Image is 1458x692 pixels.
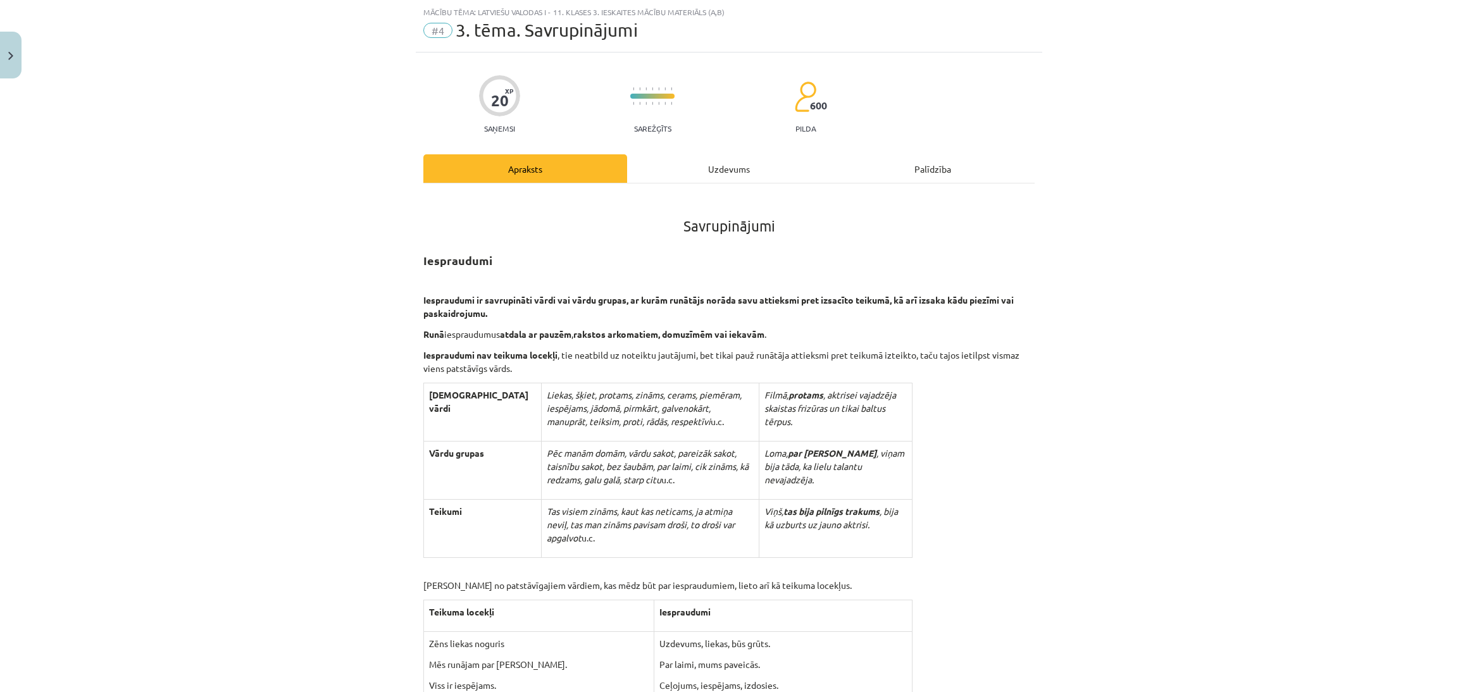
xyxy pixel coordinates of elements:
[429,389,528,414] b: [DEMOGRAPHIC_DATA] vārdi
[505,87,513,94] span: XP
[423,349,558,361] b: Iespraudumi nav teikuma locekļi
[423,328,444,340] b: Runā
[547,388,754,428] p: u.c.
[423,23,452,38] span: #4
[671,102,672,105] img: icon-short-line-57e1e144782c952c97e751825c79c345078a6d821885a25fce030b3d8c18986b.svg
[423,328,1035,341] p: iespraudumus , .
[652,87,653,90] img: icon-short-line-57e1e144782c952c97e751825c79c345078a6d821885a25fce030b3d8c18986b.svg
[639,102,640,105] img: icon-short-line-57e1e144782c952c97e751825c79c345078a6d821885a25fce030b3d8c18986b.svg
[764,505,898,530] i: , bija kā uzburts uz jauno aktrisi.
[671,87,672,90] img: icon-short-line-57e1e144782c952c97e751825c79c345078a6d821885a25fce030b3d8c18986b.svg
[547,505,754,545] p: u.c.
[479,124,520,133] p: Saņemsi
[659,606,711,617] b: Iespraudumi
[423,8,1035,16] div: Mācību tēma: Latviešu valodas i - 11. klases 3. ieskaites mācību materiāls (a,b)
[634,124,671,133] p: Sarežģīts
[429,658,649,671] p: Mēs runājam par [PERSON_NAME].
[659,679,907,692] p: Ceļojums, iespējams, izdosies.
[429,679,649,692] p: Viss ir iespējams.
[783,505,880,517] i: tas bija pilnīgs trakums
[627,154,831,183] div: Uzdevums
[547,389,742,427] i: Liekas, šķiet, protams, zināms, cerams, piemēram, iespējams, jādomā, pirmkārt, galvenokārt, manup...
[547,447,749,485] i: Pēc manām domām, vārdu sakot, pareizāk sakot, taisnību sakot, bez šaubām, par laimi, cik zināms, ...
[658,102,659,105] img: icon-short-line-57e1e144782c952c97e751825c79c345078a6d821885a25fce030b3d8c18986b.svg
[658,87,659,90] img: icon-short-line-57e1e144782c952c97e751825c79c345078a6d821885a25fce030b3d8c18986b.svg
[764,389,788,400] i: Filmā,
[788,389,823,400] i: protams
[423,579,1035,592] p: [PERSON_NAME] no patstāvīgajiem vārdiem, kas mēdz būt par iespraudumiem, lieto arī kā teikuma loc...
[429,447,484,459] b: Vārdu grupas
[423,253,492,268] strong: Iespraudumi
[633,102,634,105] img: icon-short-line-57e1e144782c952c97e751825c79c345078a6d821885a25fce030b3d8c18986b.svg
[664,102,666,105] img: icon-short-line-57e1e144782c952c97e751825c79c345078a6d821885a25fce030b3d8c18986b.svg
[607,328,616,340] b: ar
[764,447,904,485] i: , viņam bija tāda, ka lielu talantu nevajadzēja.
[423,349,1035,375] p: , tie neatbild uz noteiktu jautājumi, bet tikai pauž runātāja attieksmi pret teikumā izteikto, ta...
[423,154,627,183] div: Apraksts
[659,637,907,650] p: Uzdevums, liekas, būs grūts.
[429,505,462,517] b: Teikumi
[795,124,816,133] p: pilda
[764,447,788,459] i: Loma,
[639,87,640,90] img: icon-short-line-57e1e144782c952c97e751825c79c345078a6d821885a25fce030b3d8c18986b.svg
[810,100,827,111] span: 600
[664,87,666,90] img: icon-short-line-57e1e144782c952c97e751825c79c345078a6d821885a25fce030b3d8c18986b.svg
[423,294,1014,319] b: Iespraudumi ir savrupināti vārdi vai vārdu grupas, ar kurām runātājs norāda savu attieksmi pret i...
[423,195,1035,234] h1: Savrupinājumi
[645,102,647,105] img: icon-short-line-57e1e144782c952c97e751825c79c345078a6d821885a25fce030b3d8c18986b.svg
[764,505,783,517] i: Viņš,
[831,154,1035,183] div: Palīdzība
[491,92,509,109] div: 20
[616,328,764,340] b: komatiem, domuzīmēm vai iekavām
[764,389,896,427] i: , aktrisei vajadzēja skaistas frizūras un tikai baltus tērpus.
[429,637,649,650] p: Zēns liekas noguris
[429,606,494,617] b: Teikuma locekļi
[547,505,735,543] i: Tas visiem zināms, kaut kas neticams, ja atmiņa neviļ, tas man zināms pavisam droši, to droši var...
[645,87,647,90] img: icon-short-line-57e1e144782c952c97e751825c79c345078a6d821885a25fce030b3d8c18986b.svg
[8,52,13,60] img: icon-close-lesson-0947bae3869378f0d4975bcd49f059093ad1ed9edebbc8119c70593378902aed.svg
[788,447,876,459] i: par [PERSON_NAME]
[547,447,754,486] p: u.c.
[573,328,606,340] b: rakstos
[456,20,638,40] span: 3. tēma. Savrupinājumi
[659,658,907,671] p: Par laimi, mums paveicās.
[794,81,816,113] img: students-c634bb4e5e11cddfef0936a35e636f08e4e9abd3cc4e673bd6f9a4125e45ecb1.svg
[633,87,634,90] img: icon-short-line-57e1e144782c952c97e751825c79c345078a6d821885a25fce030b3d8c18986b.svg
[652,102,653,105] img: icon-short-line-57e1e144782c952c97e751825c79c345078a6d821885a25fce030b3d8c18986b.svg
[500,328,571,340] b: atdala ar pauzēm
